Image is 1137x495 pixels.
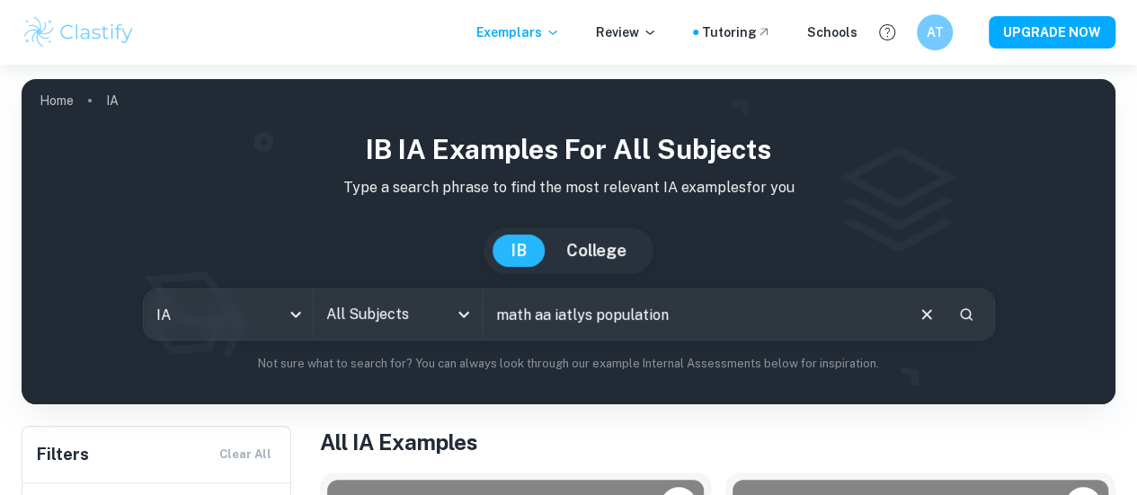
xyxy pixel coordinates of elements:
p: Type a search phrase to find the most relevant IA examples for you [36,177,1101,199]
a: Schools [807,22,857,42]
h6: Filters [37,442,89,467]
button: IB [493,234,545,267]
p: Not sure what to search for? You can always look through our example Internal Assessments below f... [36,355,1101,373]
button: Help and Feedback [872,17,902,48]
h1: IB IA examples for all subjects [36,129,1101,170]
h6: AT [925,22,946,42]
a: Home [40,88,74,113]
div: IA [144,289,313,340]
button: AT [917,14,953,50]
button: College [548,234,644,267]
p: IA [106,91,119,110]
p: Exemplars [476,22,560,42]
h1: All IA Examples [320,426,1115,458]
button: Clear [910,297,944,331]
button: UPGRADE NOW [989,16,1115,49]
p: Review [596,22,657,42]
input: E.g. player arrangements, enthalpy of combustion, analysis of a big city... [484,289,902,340]
button: Open [451,302,476,327]
a: Tutoring [702,22,771,42]
img: Clastify logo [22,14,136,50]
img: profile cover [22,79,1115,404]
button: Search [951,299,982,330]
